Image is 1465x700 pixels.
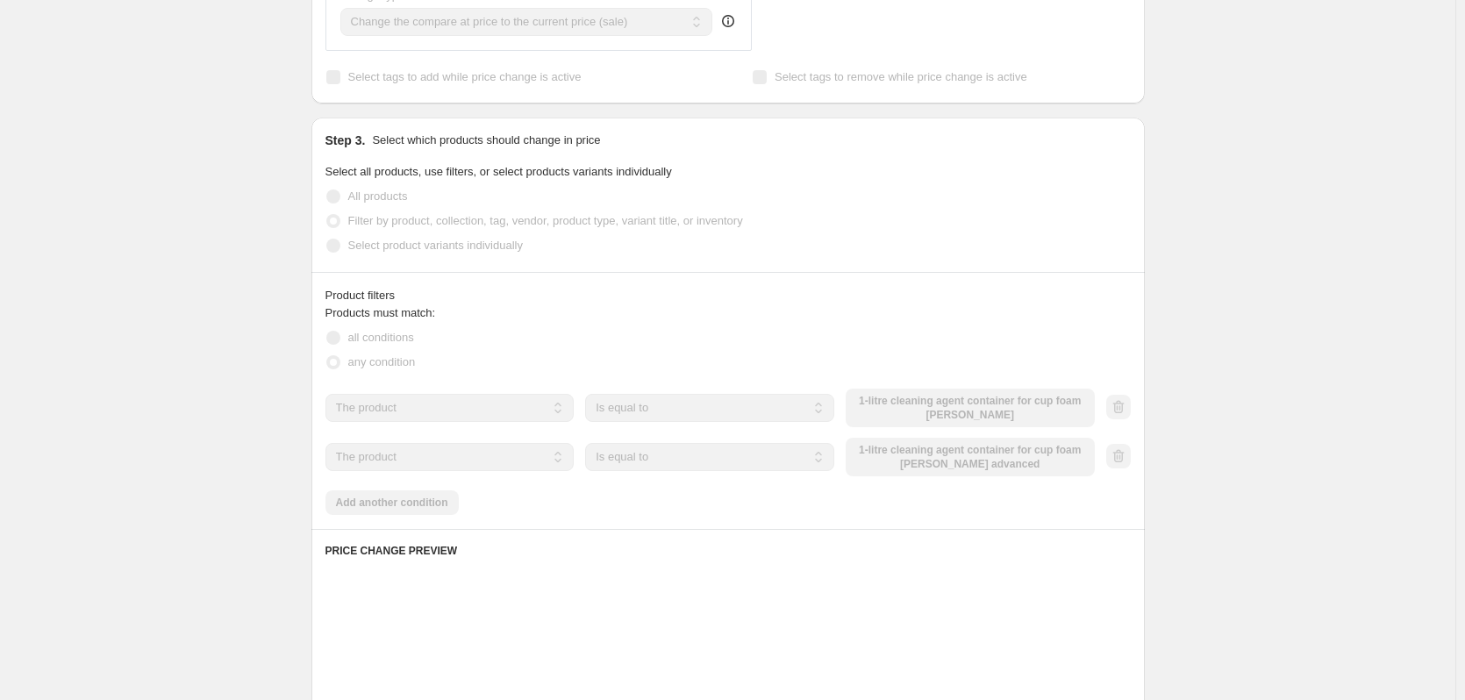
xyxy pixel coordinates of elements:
span: All products [348,189,408,203]
span: Products must match: [325,306,436,319]
span: Select product variants individually [348,239,523,252]
span: any condition [348,355,416,368]
span: Select all products, use filters, or select products variants individually [325,165,672,178]
span: all conditions [348,331,414,344]
h6: PRICE CHANGE PREVIEW [325,544,1131,558]
p: Select which products should change in price [372,132,600,149]
span: Filter by product, collection, tag, vendor, product type, variant title, or inventory [348,214,743,227]
h2: Step 3. [325,132,366,149]
div: Product filters [325,287,1131,304]
span: Select tags to remove while price change is active [775,70,1027,83]
div: help [719,12,737,30]
span: Select tags to add while price change is active [348,70,582,83]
